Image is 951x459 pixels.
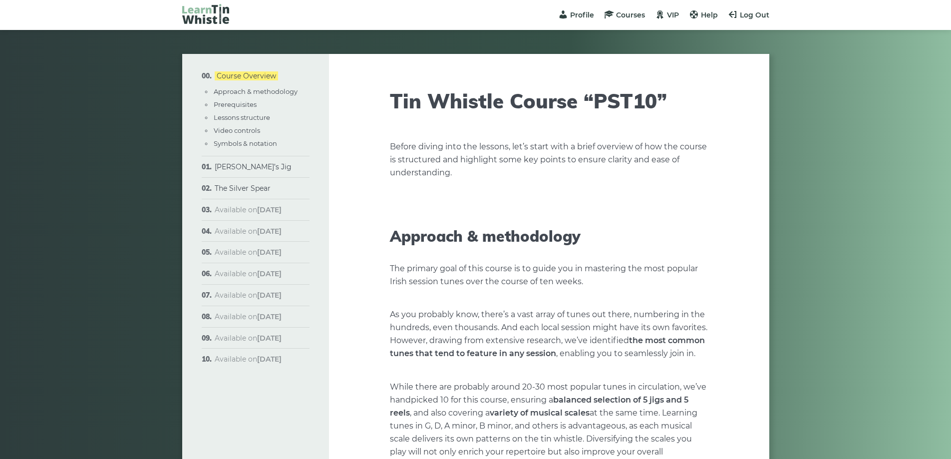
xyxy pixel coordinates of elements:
strong: [DATE] [257,248,282,257]
span: Available on [215,227,282,236]
a: Symbols & notation [214,139,277,147]
a: VIP [655,10,679,19]
a: Approach & methodology [214,87,298,95]
span: VIP [667,10,679,19]
a: The Silver Spear [215,184,271,193]
strong: [DATE] [257,205,282,214]
strong: [DATE] [257,227,282,236]
p: The primary goal of this course is to guide you in mastering the most popular Irish session tunes... [390,262,708,288]
a: [PERSON_NAME]’s Jig [215,162,292,171]
a: Prerequisites [214,100,257,108]
strong: [DATE] [257,269,282,278]
a: Lessons structure [214,113,270,121]
a: Courses [604,10,645,19]
span: Help [701,10,718,19]
p: As you probably know, there’s a vast array of tunes out there, numbering in the hundreds, even th... [390,308,708,360]
span: Available on [215,291,282,300]
a: Profile [558,10,594,19]
h2: Approach & methodology [390,227,708,245]
h1: Tin Whistle Course “PST10” [390,89,708,113]
a: Log Out [728,10,769,19]
span: Available on [215,248,282,257]
a: Video controls [214,126,260,134]
span: Profile [570,10,594,19]
span: Courses [616,10,645,19]
strong: [DATE] [257,312,282,321]
strong: variety of musical scales [490,408,590,418]
span: Available on [215,269,282,278]
span: Available on [215,334,282,343]
span: Available on [215,355,282,364]
span: Log Out [740,10,769,19]
strong: [DATE] [257,334,282,343]
strong: [DATE] [257,355,282,364]
a: Course Overview [215,71,278,80]
strong: [DATE] [257,291,282,300]
p: Before diving into the lessons, let’s start with a brief overview of how the course is structured... [390,140,708,179]
img: LearnTinWhistle.com [182,4,229,24]
a: Help [689,10,718,19]
span: Available on [215,205,282,214]
span: Available on [215,312,282,321]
